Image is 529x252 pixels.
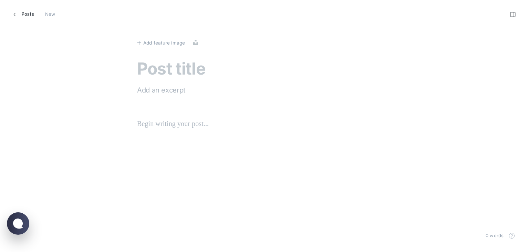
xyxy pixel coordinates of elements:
[143,39,185,47] span: Add feature image
[481,232,505,239] div: 0 words
[8,8,38,20] a: Posts
[45,8,55,20] div: New
[137,39,185,47] button: Add feature image
[22,8,34,20] span: Posts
